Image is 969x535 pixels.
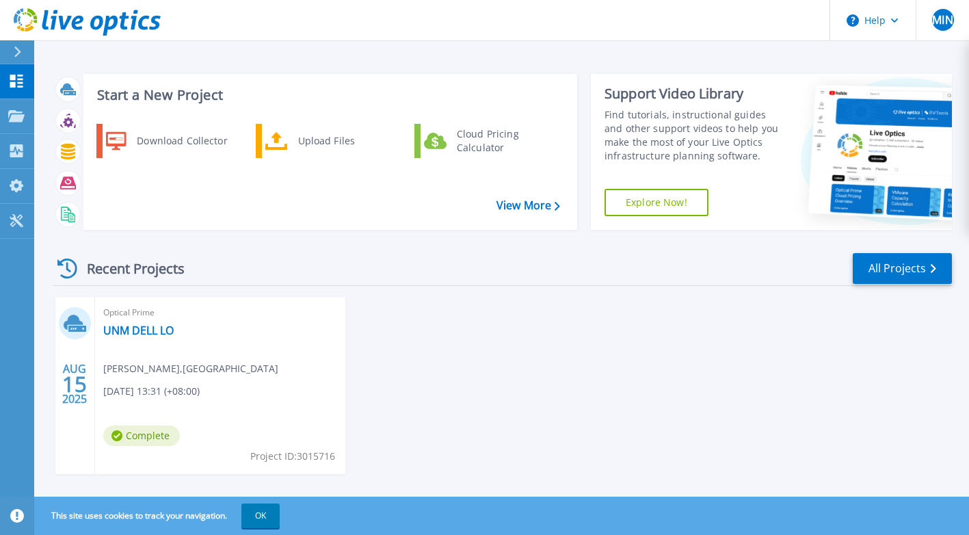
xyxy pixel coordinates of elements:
[103,361,278,376] span: [PERSON_NAME] , [GEOGRAPHIC_DATA]
[103,324,174,337] a: UNM DELL LO
[241,504,280,528] button: OK
[414,124,555,158] a: Cloud Pricing Calculator
[605,85,784,103] div: Support Video Library
[256,124,396,158] a: Upload Files
[38,504,280,528] span: This site uses cookies to track your navigation.
[605,108,784,163] div: Find tutorials, instructional guides and other support videos to help you make the most of your L...
[103,426,180,446] span: Complete
[103,305,337,320] span: Optical Prime
[932,14,953,25] span: MIN
[450,127,551,155] div: Cloud Pricing Calculator
[291,127,393,155] div: Upload Files
[97,88,559,103] h3: Start a New Project
[605,189,708,216] a: Explore Now!
[103,384,200,399] span: [DATE] 13:31 (+08:00)
[496,199,560,212] a: View More
[250,449,335,464] span: Project ID: 3015716
[62,378,87,390] span: 15
[853,253,952,284] a: All Projects
[96,124,237,158] a: Download Collector
[53,252,203,285] div: Recent Projects
[130,127,233,155] div: Download Collector
[62,359,88,409] div: AUG 2025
